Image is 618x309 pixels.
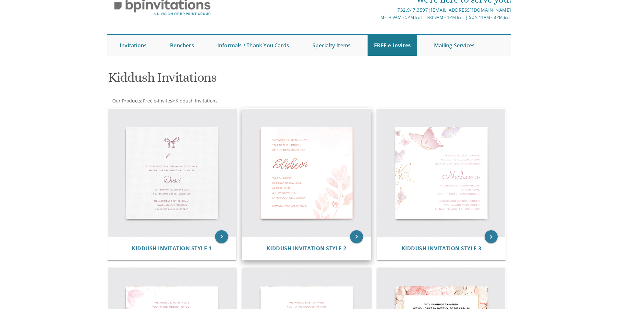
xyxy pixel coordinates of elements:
[402,245,481,252] span: Kiddush Invitation Style 3
[242,6,511,14] div: |
[172,98,218,104] span: >
[175,98,218,104] a: Kiddush Invitations
[428,35,481,56] a: Mailing Services
[431,7,511,13] a: [EMAIL_ADDRESS][DOMAIN_NAME]
[267,245,346,252] a: Kiddush Invitation Style 2
[107,98,309,104] div: :
[485,230,498,243] a: keyboard_arrow_right
[267,245,346,252] span: Kiddush Invitation Style 2
[377,109,506,237] img: Kiddush Invitation Style 3
[176,98,218,104] span: Kiddush Invitations
[306,35,357,56] a: Specialty Items
[242,14,511,21] div: M-Th 9am - 5pm EST | Fri 9am - 1pm EST | Sun 11am - 3pm EST
[350,230,363,243] a: keyboard_arrow_right
[108,70,373,89] h1: Kiddush Invitations
[132,245,212,252] span: Kiddush Invitation Style 1
[143,98,172,104] span: Free e-Invites
[402,245,481,252] a: Kiddush Invitation Style 3
[142,98,172,104] a: Free e-Invites
[108,109,236,237] img: Kiddush Invitation Style 1
[397,7,428,13] a: 732.947.3597
[368,35,417,56] a: FREE e-Invites
[211,35,296,56] a: Informals / Thank You Cards
[113,35,153,56] a: Invitations
[164,35,200,56] a: Benchers
[132,245,212,252] a: Kiddush Invitation Style 1
[242,109,371,237] img: Kiddush Invitation Style 2
[215,230,228,243] a: keyboard_arrow_right
[112,98,141,104] a: Our Products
